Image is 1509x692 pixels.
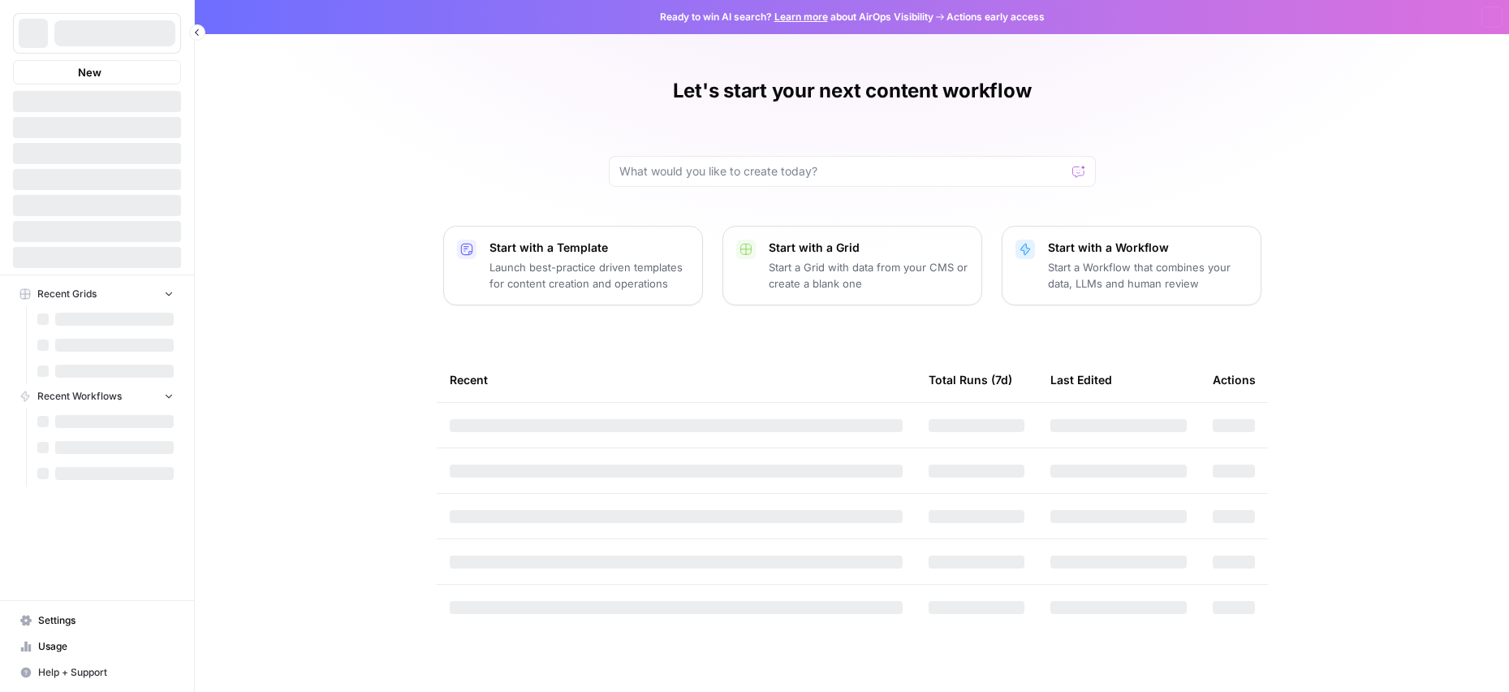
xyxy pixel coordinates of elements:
[1050,357,1112,402] div: Last Edited
[13,384,181,409] button: Recent Workflows
[37,389,122,404] span: Recent Workflows
[443,226,703,305] button: Start with a TemplateLaunch best-practice driven templates for content creation and operations
[489,240,689,256] p: Start with a Template
[660,10,933,24] span: Ready to win AI search? about AirOps Visibility
[769,240,968,256] p: Start with a Grid
[450,357,903,402] div: Recent
[38,639,174,654] span: Usage
[1002,226,1261,305] button: Start with a WorkflowStart a Workflow that combines your data, LLMs and human review
[722,226,982,305] button: Start with a GridStart a Grid with data from your CMS or create a blank one
[37,287,97,301] span: Recent Grids
[78,64,101,80] span: New
[1048,240,1248,256] p: Start with a Workflow
[1048,259,1248,292] p: Start a Workflow that combines your data, LLMs and human review
[13,634,181,660] a: Usage
[13,660,181,686] button: Help + Support
[673,78,1032,104] h1: Let's start your next content workflow
[619,163,1066,179] input: What would you like to create today?
[929,357,1012,402] div: Total Runs (7d)
[13,60,181,84] button: New
[1213,357,1256,402] div: Actions
[38,613,174,628] span: Settings
[946,10,1045,24] span: Actions early access
[769,259,968,292] p: Start a Grid with data from your CMS or create a blank one
[774,11,828,23] a: Learn more
[38,665,174,680] span: Help + Support
[13,608,181,634] a: Settings
[489,259,689,292] p: Launch best-practice driven templates for content creation and operations
[13,282,181,306] button: Recent Grids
